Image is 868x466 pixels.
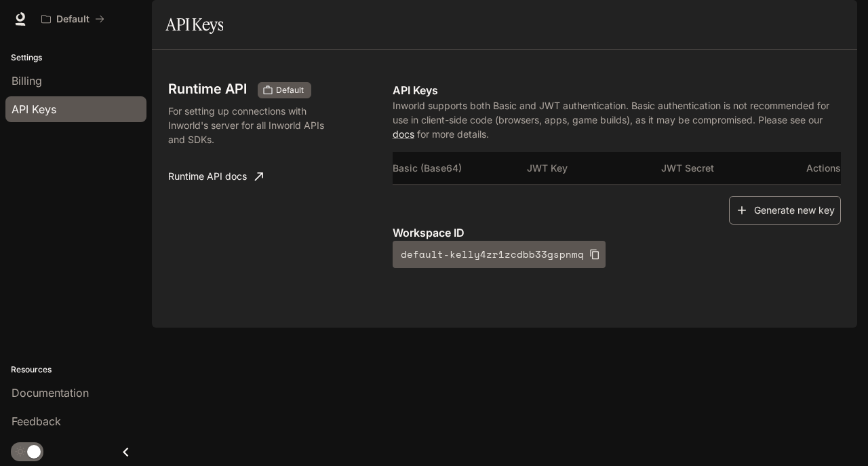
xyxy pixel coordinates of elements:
a: docs [393,128,414,140]
p: Workspace ID [393,225,841,241]
span: Default [271,84,309,96]
p: Default [56,14,90,25]
h1: API Keys [165,11,223,38]
th: Actions [796,152,841,185]
button: default-kelly4zr1zcdbb33gspnmq [393,241,606,268]
th: JWT Key [527,152,661,185]
th: JWT Secret [661,152,795,185]
p: Inworld supports both Basic and JWT authentication. Basic authentication is not recommended for u... [393,98,841,141]
h3: Runtime API [168,82,247,96]
a: Runtime API docs [163,163,269,190]
div: These keys will apply to your current workspace only [258,82,311,98]
p: For setting up connections with Inworld's server for all Inworld APIs and SDKs. [168,104,328,147]
th: Basic (Base64) [393,152,527,185]
button: Generate new key [729,196,841,225]
button: All workspaces [35,5,111,33]
p: API Keys [393,82,841,98]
